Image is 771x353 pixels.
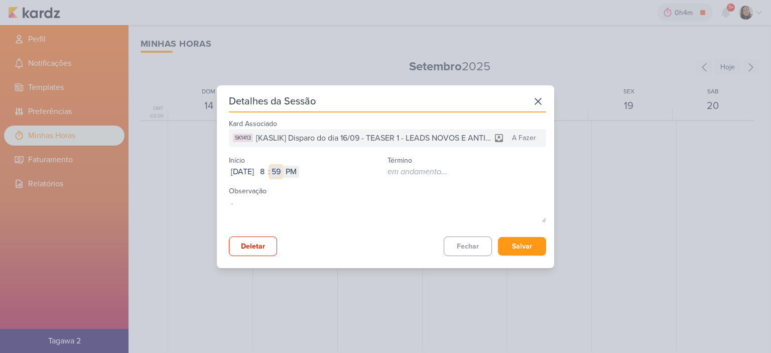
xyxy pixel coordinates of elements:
div: SK1413 [233,134,253,142]
label: Kard Associado [229,120,277,128]
button: Deletar [229,237,277,256]
div: : [268,166,270,178]
button: Salvar [498,237,546,256]
label: Início [229,156,245,165]
button: Fechar [444,237,492,256]
label: Observação [229,187,267,195]
label: Término [388,156,412,165]
span: [KASLIK] Disparo do dia 16/09 - TEASER 1 - LEADS NOVOS E ANTIGOS [256,132,491,144]
div: A Fazer [506,133,542,143]
div: Detalhes da Sessão [229,94,316,108]
div: em andamento... [388,166,447,178]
